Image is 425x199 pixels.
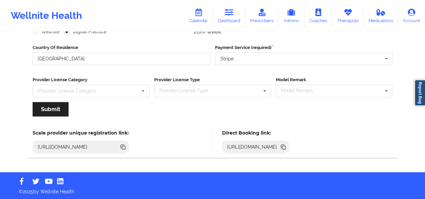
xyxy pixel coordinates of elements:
h5: Direct Booking link: [222,130,290,136]
a: Calendar [184,5,213,27]
a: Therapists [332,5,364,27]
label: Payment Service (required) [215,44,393,51]
label: Model Remark [275,77,392,83]
div: Provider License Type [158,87,218,95]
a: Prescribers [245,5,279,27]
label: Provider License Category [33,77,150,83]
div: Provider License Category [38,89,96,93]
div: [URL][DOMAIN_NAME] [224,144,280,150]
div: [URL][DOMAIN_NAME] [35,144,90,150]
div: 20h/week [194,28,291,35]
div: Model Remark [279,87,322,95]
a: Coaches [304,5,332,27]
h5: Scale provider unique registration link: [33,130,129,136]
label: Digital Practice [64,29,107,35]
div: Stripe [220,56,233,61]
a: Dashboard [213,5,245,27]
a: Report Bug [414,80,425,106]
label: Provider License Type [154,77,271,83]
label: Country Of Residence [33,44,210,51]
p: © 2025 by Wellnite Health [14,184,411,195]
a: Admins [278,5,304,27]
label: Wellnite [33,29,59,35]
button: Submit [33,102,69,116]
a: Account [398,5,425,27]
a: Medications [364,5,398,27]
